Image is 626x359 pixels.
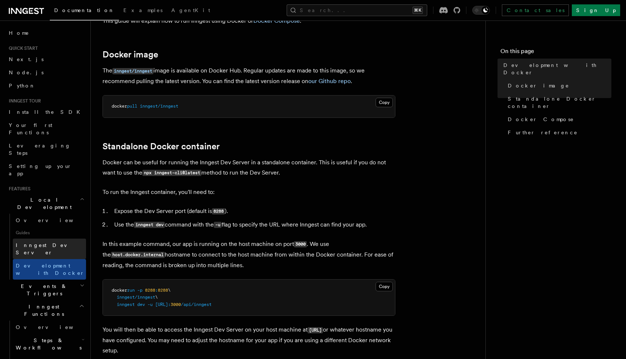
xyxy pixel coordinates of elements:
span: \ [168,288,171,293]
a: Your first Functions [6,119,86,139]
span: Docker image [508,82,569,89]
li: Use the command with the flag to specify the URL where Inngest can find your app. [112,220,395,230]
p: In this example command, our app is running on the host machine on port . We use the hostname to ... [103,239,395,270]
a: Docker image [505,79,611,92]
code: -u [214,222,221,228]
span: Steps & Workflows [13,337,82,351]
a: Inngest Dev Server [13,239,86,259]
a: Install the SDK [6,105,86,119]
a: our Github repo [308,78,351,85]
button: Search...⌘K [287,4,427,16]
p: This guide will explain how to run Inngest using Docker or . [103,16,395,26]
span: 8288 [158,288,168,293]
span: inngest/inngest [117,295,155,300]
kbd: ⌘K [413,7,423,14]
a: Contact sales [502,4,569,16]
span: Home [9,29,29,37]
span: docker [112,104,127,109]
button: Copy [376,98,393,107]
button: Events & Triggers [6,280,86,300]
a: Standalone Docker container [103,141,220,152]
code: 3000 [294,241,307,247]
a: Leveraging Steps [6,139,86,160]
span: Standalone Docker container [508,95,611,110]
p: Docker can be useful for running the Inngest Dev Server in a standalone container. This is useful... [103,157,395,178]
span: Development with Docker [16,263,85,276]
code: npx inngest-cli@latest [142,170,201,176]
div: Local Development [6,214,86,280]
span: dev [137,302,145,307]
code: 8288 [212,208,225,214]
p: To run the Inngest container, you'll need to: [103,187,395,197]
h4: On this page [500,47,611,59]
span: [URL]: [155,302,171,307]
button: Inngest Functions [6,300,86,321]
span: -p [137,288,142,293]
a: Home [6,26,86,40]
span: Overview [16,217,91,223]
a: Node.js [6,66,86,79]
span: inngest/inngest [140,104,178,109]
a: inngest/inngest [112,67,153,74]
span: Next.js [9,56,44,62]
button: Local Development [6,193,86,214]
span: Events & Triggers [6,283,80,297]
span: Documentation [54,7,115,13]
a: Documentation [50,2,119,20]
code: [URL] [308,327,323,333]
span: -u [148,302,153,307]
span: AgentKit [171,7,210,13]
code: inngest/inngest [112,68,153,74]
span: : [155,288,158,293]
span: 3000 [171,302,181,307]
span: Leveraging Steps [9,143,71,156]
span: /api/inngest [181,302,212,307]
a: Overview [13,321,86,334]
span: Inngest Functions [6,303,79,318]
a: Standalone Docker container [505,92,611,113]
a: AgentKit [167,2,215,20]
span: Examples [123,7,163,13]
span: Features [6,186,30,192]
a: Python [6,79,86,92]
a: Next.js [6,53,86,66]
button: Toggle dark mode [472,6,490,15]
a: Docker Compose [505,113,611,126]
span: Further reference [508,129,578,136]
span: Local Development [6,196,80,211]
a: Development with Docker [13,259,86,280]
button: Copy [376,282,393,291]
span: Quick start [6,45,38,51]
a: Setting up your app [6,160,86,180]
span: Guides [13,227,86,239]
span: run [127,288,135,293]
span: Inngest Dev Server [16,242,78,255]
span: Setting up your app [9,163,72,176]
a: Docker image [103,49,158,60]
code: inngest dev [134,222,165,228]
span: 8288 [145,288,155,293]
a: Further reference [505,126,611,139]
span: Install the SDK [9,109,85,115]
a: Development with Docker [500,59,611,79]
span: Inngest tour [6,98,41,104]
a: Sign Up [572,4,620,16]
a: Overview [13,214,86,227]
button: Steps & Workflows [13,334,86,354]
span: \ [155,295,158,300]
p: You will then be able to access the Inngest Dev Server on your host machine at or whatever hostna... [103,325,395,356]
span: Overview [16,324,91,330]
span: Development with Docker [503,61,611,76]
a: Examples [119,2,167,20]
li: Expose the Dev Server port (default is ). [112,206,395,217]
span: Python [9,83,36,89]
p: The image is available on Docker Hub. Regular updates are made to this image, so we recommend pul... [103,66,395,86]
span: Docker Compose [508,116,574,123]
span: pull [127,104,137,109]
span: Node.js [9,70,44,75]
span: inngest [117,302,135,307]
span: docker [112,288,127,293]
code: host.docker.internal [111,252,165,258]
span: Your first Functions [9,122,52,135]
